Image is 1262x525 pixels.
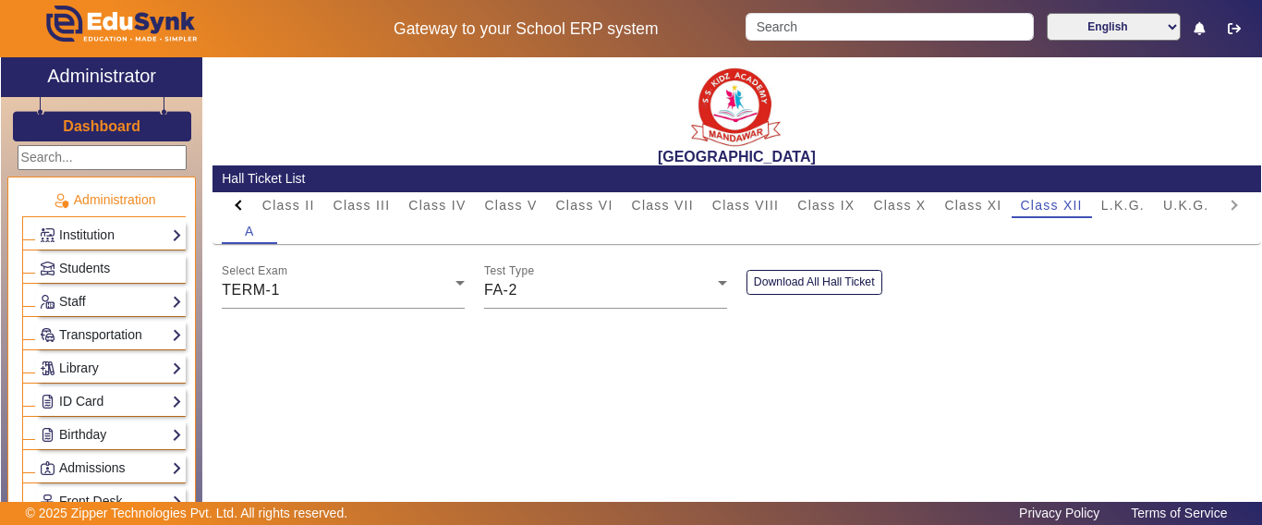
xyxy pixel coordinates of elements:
[1101,199,1145,212] span: L.K.G.
[47,65,156,87] h2: Administrator
[40,258,182,279] a: Students
[746,13,1033,41] input: Search
[484,199,537,212] span: Class V
[18,145,187,170] input: Search...
[1021,199,1083,212] span: Class XII
[212,148,1261,165] h2: [GEOGRAPHIC_DATA]
[1010,501,1109,525] a: Privacy Policy
[1122,501,1236,525] a: Terms of Service
[222,282,280,298] span: TERM-1
[53,192,69,209] img: Administration.png
[41,262,55,275] img: Students.png
[746,270,882,295] button: Download All Hall Ticket
[484,265,535,277] mat-label: Test Type
[712,199,779,212] span: Class VIII
[222,169,1251,189] div: Hall Ticket List
[222,265,287,277] mat-label: Select Exam
[484,282,517,298] span: FA-2
[944,199,1001,212] span: Class XI
[63,117,140,135] h3: Dashboard
[1163,199,1209,212] span: U.K.G.
[22,190,186,210] p: Administration
[26,504,348,523] p: © 2025 Zipper Technologies Pvt. Ltd. All rights reserved.
[334,199,391,212] span: Class III
[62,116,141,136] a: Dashboard
[245,225,255,238] span: A
[873,199,926,212] span: Class X
[690,62,783,148] img: b9104f0a-387a-4379-b368-ffa933cda262
[408,199,466,212] span: Class IV
[632,199,694,212] span: Class VII
[326,19,727,39] h5: Gateway to your School ERP system
[262,199,315,212] span: Class II
[555,199,613,212] span: Class VI
[1,57,202,97] a: Administrator
[797,199,855,212] span: Class IX
[59,261,110,275] span: Students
